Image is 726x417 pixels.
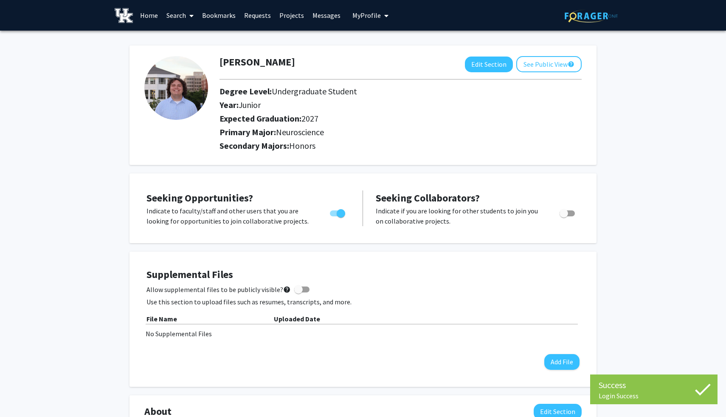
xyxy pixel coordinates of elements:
[219,113,523,124] h2: Expected Graduation:
[240,0,275,30] a: Requests
[6,379,36,411] iframe: Chat
[301,113,318,124] span: 2027
[239,99,261,110] span: Junior
[146,297,580,307] p: Use this section to upload files such as resumes, transcripts, and more.
[146,329,580,339] div: No Supplemental Files
[272,86,357,96] span: Undergraduate Student
[146,191,253,204] span: Seeking Opportunities?
[544,354,580,370] button: Add File
[565,9,618,23] img: ForagerOne Logo
[136,0,162,30] a: Home
[219,141,582,151] h2: Secondary Majors:
[219,86,523,96] h2: Degree Level:
[556,206,580,218] div: Toggle
[465,57,513,72] button: Edit Section
[289,140,315,151] span: Honors
[376,206,543,226] p: Indicate if you are looking for other students to join you on collaborative projects.
[198,0,240,30] a: Bookmarks
[146,206,314,226] p: Indicate to faculty/staff and other users that you are looking for opportunities to join collabor...
[308,0,345,30] a: Messages
[599,379,709,391] div: Success
[115,8,133,23] img: University of Kentucky Logo
[162,0,198,30] a: Search
[274,315,320,323] b: Uploaded Date
[146,269,580,281] h4: Supplemental Files
[283,284,291,295] mat-icon: help
[219,100,523,110] h2: Year:
[219,127,582,137] h2: Primary Major:
[326,206,350,218] div: Toggle
[146,315,177,323] b: File Name
[599,391,709,400] div: Login Success
[352,11,381,20] span: My Profile
[146,284,291,295] span: Allow supplemental files to be publicly visible?
[516,56,582,72] button: See Public View
[219,56,295,68] h1: [PERSON_NAME]
[276,127,324,137] span: Neuroscience
[376,191,480,204] span: Seeking Collaborators?
[568,59,574,69] mat-icon: help
[275,0,308,30] a: Projects
[144,56,208,120] img: Profile Picture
